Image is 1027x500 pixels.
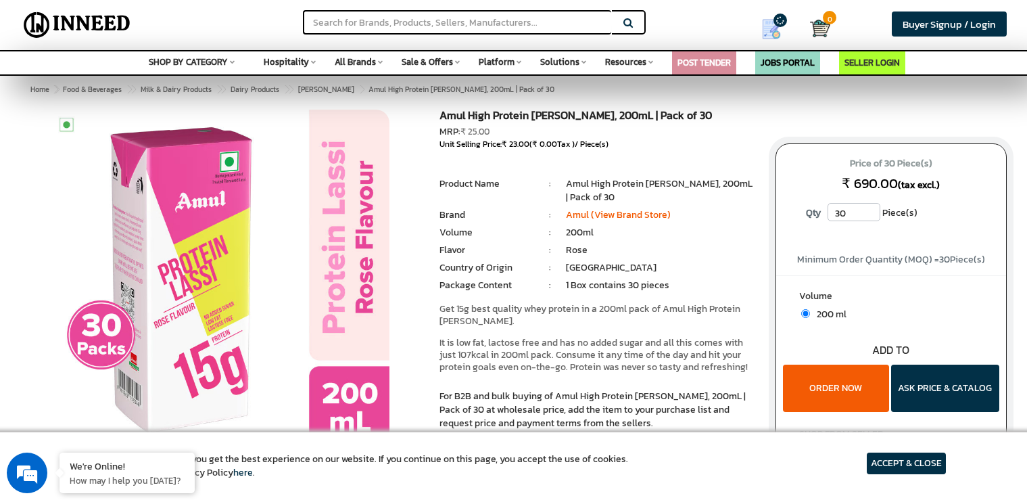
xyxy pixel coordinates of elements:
a: Amul (View Brand Store) [566,208,671,222]
p: Get 15g best quality whey protein in a 200ml pack of Amul High Protein [PERSON_NAME]. [439,303,755,327]
label: Volume [799,290,983,306]
div: Unit Selling Price: ( Tax ) [439,139,755,150]
a: [PERSON_NAME] [295,81,357,97]
img: Inneed.Market [18,8,136,42]
span: Buyer Signup / Login [903,16,996,32]
li: : [534,279,566,292]
img: Cart [810,18,830,39]
span: ₹ 25.00 [460,125,489,138]
span: > [284,81,291,97]
span: 200 ml [810,307,846,321]
label: Qty [799,203,828,223]
li: Brand [439,208,534,222]
p: For B2B and bulk buying of Amul High Protein [PERSON_NAME], 200mL | Pack of 30 at wholesale price... [439,390,755,430]
img: Amul High Protein Rose Lassi, 200mL [51,110,389,448]
span: Resources [605,55,646,68]
li: : [534,244,566,257]
li: 200ml [566,226,755,240]
div: We're Online! [70,459,185,472]
a: SELLER LOGIN [844,56,900,69]
li: Product Name [439,177,534,191]
li: [GEOGRAPHIC_DATA] [566,261,755,275]
h1: Amul High Protein [PERSON_NAME], 200mL | Pack of 30 [439,110,755,125]
img: Show My Quotes [761,19,782,39]
li: Volume [439,226,534,240]
span: ₹ 0.00 [532,138,557,150]
span: [PERSON_NAME] [298,84,354,95]
li: Package Content [439,279,534,292]
span: / Piece(s) [575,138,608,150]
li: Flavor [439,244,534,257]
li: Amul High Protein [PERSON_NAME], 200mL | Pack of 30 [566,177,755,204]
li: : [534,177,566,191]
li: : [534,261,566,275]
a: Cart 0 [810,14,820,43]
span: Solutions [540,55,579,68]
span: > [126,81,133,97]
li: Country of Origin [439,261,534,275]
span: > [359,81,366,97]
span: Food & Beverages [63,84,122,95]
input: Search for Brands, Products, Sellers, Manufacturers... [303,10,611,35]
span: Platform [479,55,515,68]
button: ASK PRICE & CATALOG [891,365,999,412]
a: Milk & Dairy Products [138,81,214,97]
li: 1 Box contains 30 pieces [566,279,755,292]
a: JOBS PORTAL [761,56,815,69]
span: Price of 30 Piece(s) [789,153,993,175]
div: ADD TO [776,342,1006,358]
span: Sale & Offers [402,55,453,68]
span: Minimum Order Quantity (MOQ) = Piece(s) [797,252,985,267]
li: Rose [566,244,755,257]
a: Dairy Products [228,81,282,97]
article: We use cookies to ensure you get the best experience on our website. If you continue on this page... [81,453,628,480]
a: my Quotes [743,14,810,45]
span: > [216,81,223,97]
span: > [54,84,58,95]
a: Home [28,81,52,97]
span: ₹ 23.00 [502,138,529,150]
p: It is low fat, lactose free and has no added sugar and all this comes with just 107kcal in 200ml ... [439,337,755,373]
span: ₹ 690.00 [842,173,898,194]
span: Milk & Dairy Products [141,84,212,95]
span: Piece(s) [882,203,917,223]
li: : [534,208,566,222]
div: MRP: [439,125,755,139]
a: here [233,465,253,480]
p: How may I help you today? [70,474,185,486]
li: : [534,226,566,240]
a: POST TENDER [677,56,731,69]
span: Dairy Products [231,84,279,95]
span: Hospitality [264,55,309,68]
span: All Brands [335,55,376,68]
span: SHOP BY CATEGORY [149,55,228,68]
h4: SHOP FROM SELLER: [799,429,983,439]
span: 0 [823,11,836,24]
button: ORDER NOW [783,365,889,412]
span: 30 [939,252,950,267]
span: Amul High Protein [PERSON_NAME], 200mL | Pack of 30 [60,84,554,95]
article: ACCEPT & CLOSE [867,453,946,474]
a: Food & Beverages [60,81,124,97]
a: Buyer Signup / Login [892,12,1007,37]
span: (tax excl.) [898,178,940,192]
